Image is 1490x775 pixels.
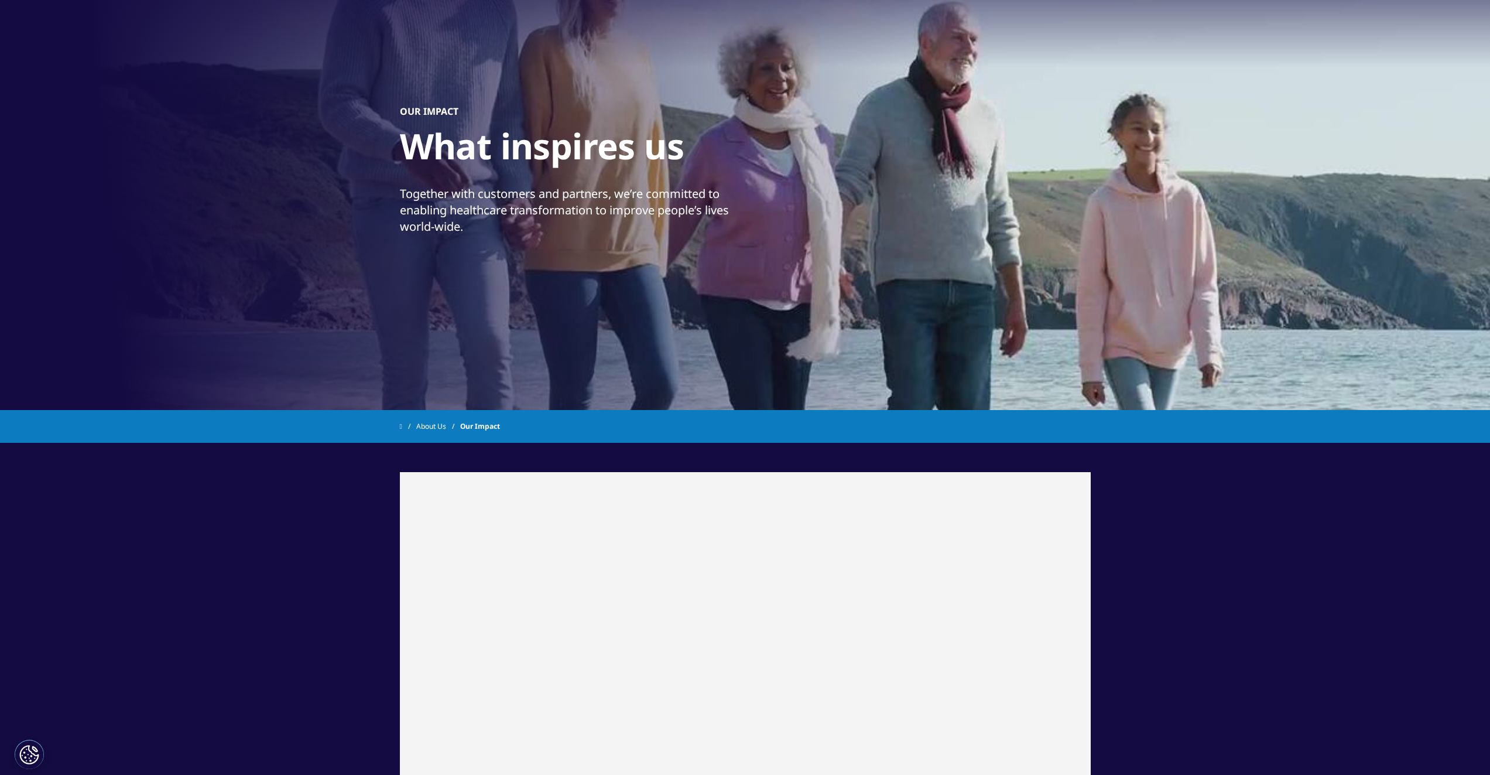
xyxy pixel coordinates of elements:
[416,416,460,437] a: About Us
[460,416,500,437] span: Our Impact
[15,740,44,769] button: Cookie 设置
[400,124,684,175] h1: What inspires us
[400,105,458,117] h5: Our Impact
[400,186,742,235] div: Together with customers and partners, we’re committed to enabling healthcare transformation to im...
